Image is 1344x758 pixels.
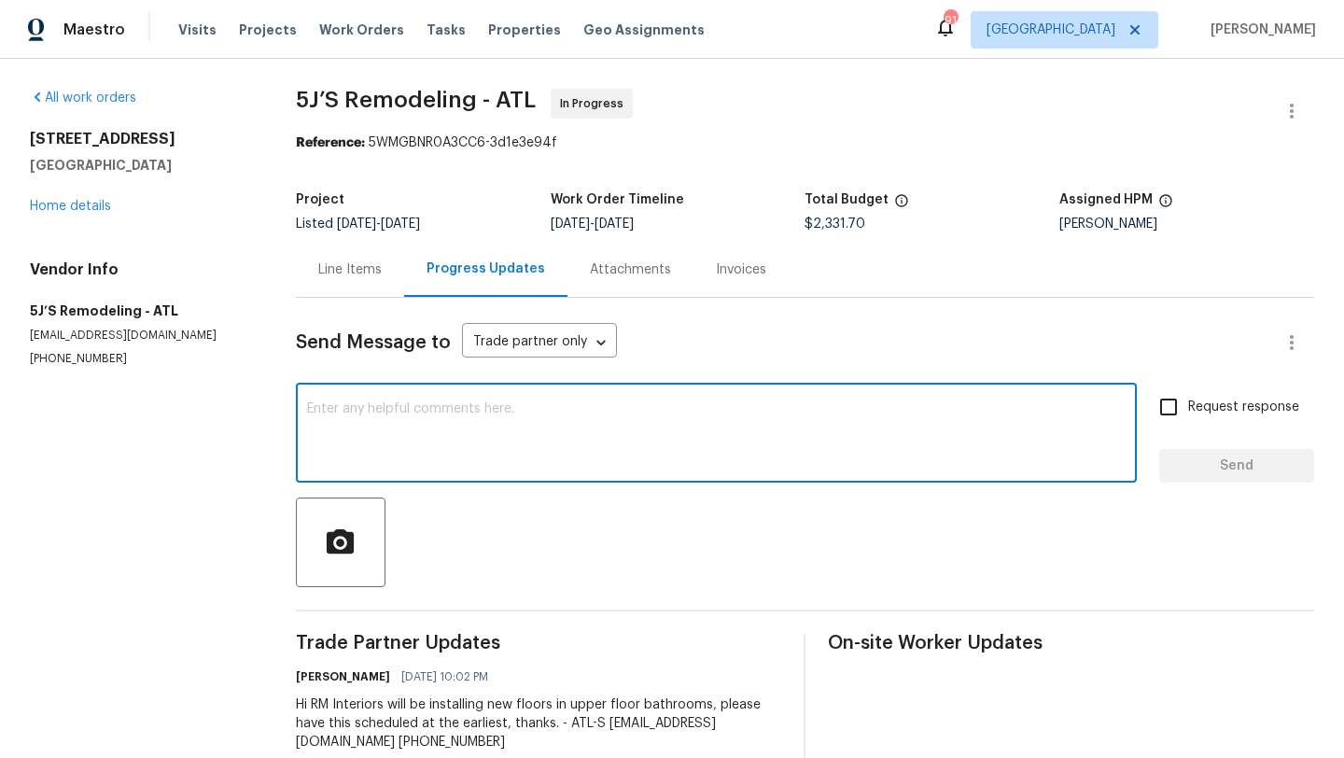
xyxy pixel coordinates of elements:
span: - [337,218,420,231]
h5: Total Budget [805,193,889,206]
span: [DATE] [551,218,590,231]
span: Visits [178,21,217,39]
span: Request response [1188,398,1299,417]
div: 5WMGBNR0A3CC6-3d1e3e94f [296,133,1314,152]
div: Invoices [716,260,766,279]
span: [DATE] [381,218,420,231]
span: The hpm assigned to this work order. [1158,193,1173,218]
span: Projects [239,21,297,39]
h5: [GEOGRAPHIC_DATA] [30,156,251,175]
h4: Vendor Info [30,260,251,279]
div: Progress Updates [427,260,545,278]
span: The total cost of line items that have been proposed by Opendoor. This sum includes line items th... [894,193,909,218]
span: Geo Assignments [583,21,705,39]
span: Tasks [427,23,466,36]
span: [DATE] 10:02 PM [401,667,488,686]
span: Properties [488,21,561,39]
p: [EMAIL_ADDRESS][DOMAIN_NAME] [30,328,251,344]
h2: [STREET_ADDRESS] [30,130,251,148]
div: Line Items [318,260,382,279]
span: - [551,218,634,231]
span: [GEOGRAPHIC_DATA] [987,21,1115,39]
span: [DATE] [595,218,634,231]
span: Send Message to [296,333,451,352]
h5: 5J’S Remodeling - ATL [30,302,251,320]
span: In Progress [560,94,631,113]
div: Attachments [590,260,671,279]
div: Trade partner only [462,328,617,358]
span: Trade Partner Updates [296,634,782,653]
span: $2,331.70 [805,218,865,231]
div: [PERSON_NAME] [1059,218,1314,231]
span: On-site Worker Updates [828,634,1314,653]
span: Maestro [63,21,125,39]
a: Home details [30,200,111,213]
span: Work Orders [319,21,404,39]
span: Listed [296,218,420,231]
span: [DATE] [337,218,376,231]
h5: Project [296,193,344,206]
b: Reference: [296,136,365,149]
a: All work orders [30,91,136,105]
div: Hi RM Interiors will be installing new floors in upper floor bathrooms, please have this schedule... [296,695,782,751]
h6: [PERSON_NAME] [296,667,390,686]
span: 5J’S Remodeling - ATL [296,89,536,111]
span: [PERSON_NAME] [1203,21,1316,39]
p: [PHONE_NUMBER] [30,351,251,367]
div: 91 [944,11,957,30]
h5: Assigned HPM [1059,193,1153,206]
h5: Work Order Timeline [551,193,684,206]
